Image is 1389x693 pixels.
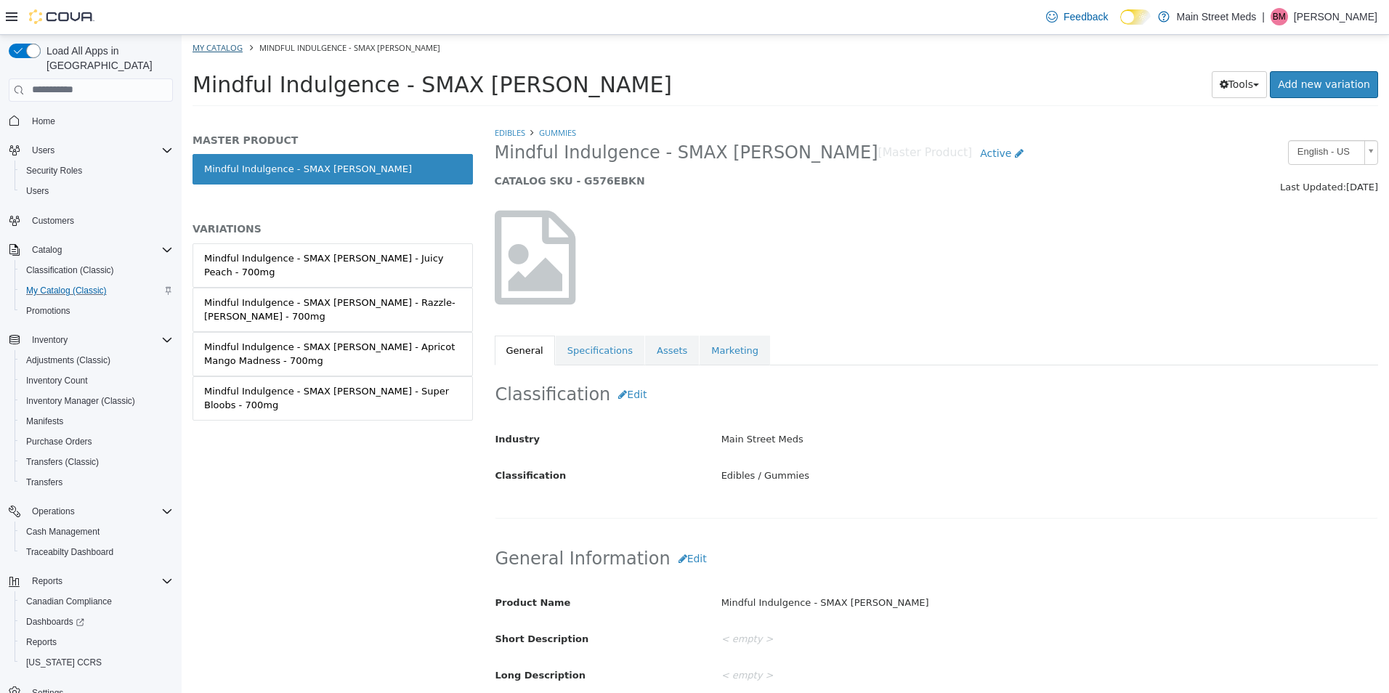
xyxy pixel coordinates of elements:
span: Purchase Orders [20,433,173,450]
button: Users [26,142,60,159]
button: Users [15,181,179,201]
button: Cash Management [15,522,179,542]
span: Security Roles [20,162,173,179]
span: Users [20,182,173,200]
span: Industry [314,399,359,410]
span: Home [26,112,173,130]
button: Transfers (Classic) [15,452,179,472]
span: Manifests [20,413,173,430]
span: Cash Management [20,523,173,540]
button: Edit [429,346,473,373]
button: Reports [26,572,68,590]
span: Inventory Manager (Classic) [26,395,135,407]
span: Inventory Manager (Classic) [20,392,173,410]
span: Transfers (Classic) [26,456,99,468]
a: Manifests [20,413,69,430]
button: Edit [489,511,533,538]
span: Promotions [26,305,70,317]
button: Traceabilty Dashboard [15,542,179,562]
span: Active [798,113,830,124]
div: Mindful Indulgence - SMAX [PERSON_NAME] - Super Bloobs - 700mg [23,349,280,378]
span: Adjustments (Classic) [20,352,173,369]
a: Customers [26,212,80,230]
span: Dashboards [26,616,84,628]
input: Dark Mode [1120,9,1151,25]
button: Home [3,110,179,131]
a: Edibles [313,92,344,103]
span: Catalog [32,244,62,256]
span: Classification [314,435,385,446]
span: Reports [32,575,62,587]
span: Reports [20,633,173,651]
div: Mindful Indulgence - SMAX [PERSON_NAME] [529,556,1207,581]
button: Manifests [15,411,179,431]
span: Traceabilty Dashboard [26,546,113,558]
button: Purchase Orders [15,431,179,452]
span: Purchase Orders [26,436,92,447]
span: Manifests [26,416,63,427]
span: Classification (Classic) [26,264,114,276]
button: Reports [15,632,179,652]
a: Mindful Indulgence - SMAX [PERSON_NAME] [11,119,291,150]
button: Operations [3,501,179,522]
h2: Classification [314,346,1196,373]
button: Adjustments (Classic) [15,350,179,370]
span: Transfers (Classic) [20,453,173,471]
button: Customers [3,210,179,231]
span: Users [26,142,173,159]
span: BM [1273,8,1286,25]
span: Operations [26,503,173,520]
a: Traceabilty Dashboard [20,543,119,561]
button: Transfers [15,472,179,493]
span: Inventory Count [26,375,88,386]
button: My Catalog (Classic) [15,280,179,301]
a: Marketing [518,301,588,331]
span: Customers [32,215,74,227]
img: Cova [29,9,94,24]
span: Mindful Indulgence - SMAX [PERSON_NAME] [313,107,697,129]
span: Transfers [26,477,62,488]
span: Reports [26,636,57,648]
span: Feedback [1064,9,1108,24]
span: Promotions [20,302,173,320]
a: General [313,301,373,331]
a: Canadian Compliance [20,593,118,610]
span: Traceabilty Dashboard [20,543,173,561]
button: Inventory [3,330,179,350]
a: My Catalog (Classic) [20,282,113,299]
a: Transfers (Classic) [20,453,105,471]
span: Canadian Compliance [20,593,173,610]
a: Purchase Orders [20,433,98,450]
div: < empty > [529,628,1207,654]
span: Security Roles [26,165,82,177]
button: Reports [3,571,179,591]
a: Users [20,182,54,200]
a: Assets [463,301,517,331]
div: Edibles / Gummies [529,429,1207,454]
div: Blake Martin [1271,8,1288,25]
button: Catalog [26,241,68,259]
span: Operations [32,506,75,517]
h5: MASTER PRODUCT [11,99,291,112]
h5: CATALOG SKU - G576EBKN [313,139,971,153]
a: Add new variation [1088,36,1196,63]
button: Canadian Compliance [15,591,179,612]
div: Mindful Indulgence - SMAX [PERSON_NAME] - Juicy Peach - 700mg [23,216,280,245]
button: Catalog [3,240,179,260]
span: Mindful Indulgence - SMAX [PERSON_NAME] [11,37,490,62]
span: Short Description [314,599,408,609]
h5: VARIATIONS [11,187,291,200]
span: Reports [26,572,173,590]
a: Adjustments (Classic) [20,352,116,369]
button: Inventory Count [15,370,179,391]
a: Home [26,113,61,130]
a: Inventory Manager (Classic) [20,392,141,410]
a: Transfers [20,474,68,491]
span: English - US [1107,106,1177,129]
a: English - US [1106,105,1196,130]
small: [Master Product] [697,113,791,124]
button: Classification (Classic) [15,260,179,280]
span: Load All Apps in [GEOGRAPHIC_DATA] [41,44,173,73]
span: Inventory [32,334,68,346]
